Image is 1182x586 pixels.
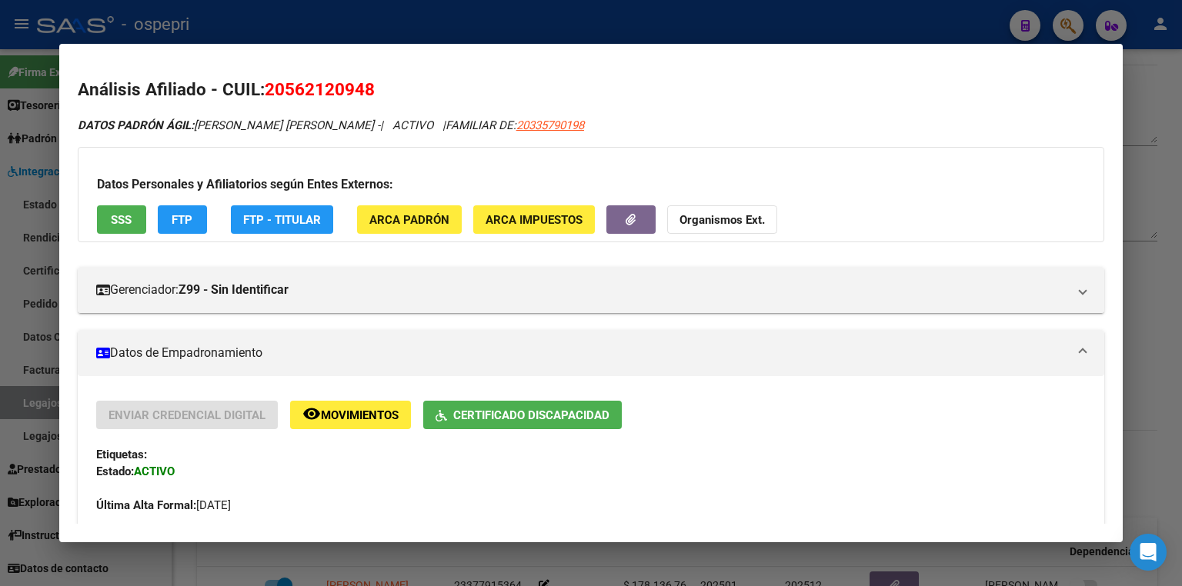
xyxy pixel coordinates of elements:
[667,205,777,234] button: Organismos Ext.
[96,498,231,512] span: [DATE]
[96,498,196,512] strong: Última Alta Formal:
[134,464,175,478] strong: ACTIVO
[158,205,207,234] button: FTP
[357,205,462,234] button: ARCA Padrón
[78,330,1104,376] mat-expansion-panel-header: Datos de Empadronamiento
[290,401,411,429] button: Movimientos
[265,79,375,99] span: 20562120948
[473,205,595,234] button: ARCA Impuestos
[231,205,333,234] button: FTP - Titular
[111,213,132,227] span: SSS
[679,213,765,227] strong: Organismos Ext.
[179,281,289,299] strong: Z99 - Sin Identificar
[1130,534,1167,571] div: Open Intercom Messenger
[369,213,449,227] span: ARCA Padrón
[516,118,584,132] span: 20335790198
[97,205,146,234] button: SSS
[423,401,622,429] button: Certificado Discapacidad
[78,267,1104,313] mat-expansion-panel-header: Gerenciador:Z99 - Sin Identificar
[97,175,1085,194] h3: Datos Personales y Afiliatorios según Entes Externos:
[96,281,1067,299] mat-panel-title: Gerenciador:
[96,344,1067,362] mat-panel-title: Datos de Empadronamiento
[78,118,584,132] i: | ACTIVO |
[78,118,194,132] strong: DATOS PADRÓN ÁGIL:
[78,118,380,132] span: [PERSON_NAME] [PERSON_NAME] -
[321,408,399,422] span: Movimientos
[243,213,321,227] span: FTP - Titular
[96,464,134,478] strong: Estado:
[96,401,278,429] button: Enviar Credencial Digital
[446,118,584,132] span: FAMILIAR DE:
[109,408,265,422] span: Enviar Credencial Digital
[486,213,583,227] span: ARCA Impuestos
[172,213,192,227] span: FTP
[78,77,1104,103] h2: Análisis Afiliado - CUIL:
[453,408,609,422] span: Certificado Discapacidad
[302,405,321,423] mat-icon: remove_red_eye
[96,448,147,461] strong: Etiquetas:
